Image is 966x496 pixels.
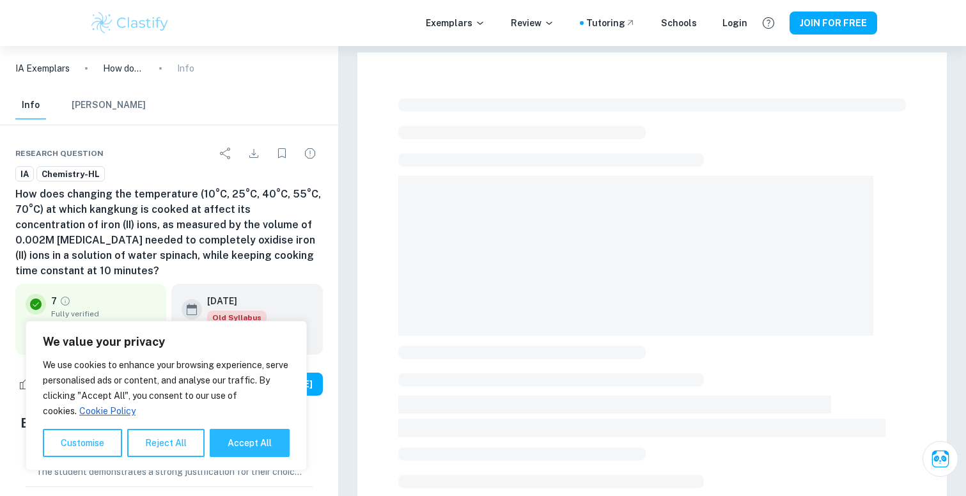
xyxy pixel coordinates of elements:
span: IA [16,168,33,181]
button: Customise [43,429,122,457]
span: Old Syllabus [207,311,267,325]
div: Bookmark [269,141,295,166]
h6: [DATE] [207,294,256,308]
span: Research question [15,148,104,159]
div: Like [15,374,60,394]
button: Reject All [127,429,205,457]
p: Review [511,16,554,30]
p: Info [177,61,194,75]
p: We value your privacy [43,334,290,350]
p: 7 [51,294,57,308]
a: Tutoring [586,16,635,30]
a: IA Exemplars [15,61,70,75]
div: Starting from the May 2025 session, the Chemistry IA requirements have changed. It's OK to refer ... [207,311,267,325]
p: Exemplars [426,16,485,30]
a: Chemistry-HL [36,166,105,182]
div: We value your privacy [26,321,307,470]
p: The student demonstrates a strong justification for their choice of topic, as they aim to test th... [36,465,302,479]
img: Clastify logo [90,10,171,36]
div: Share [213,141,238,166]
h6: How does changing the temperature (10°C, 25°C, 40°C, 55°C, 70°C) at which kangkung is cooked at a... [15,187,323,279]
button: Accept All [210,429,290,457]
a: Login [722,16,747,30]
button: Help and Feedback [758,12,779,34]
div: Report issue [297,141,323,166]
span: Fully verified [51,308,156,320]
a: IA [15,166,34,182]
span: Chemistry-HL [37,168,104,181]
button: Ask Clai [923,441,958,477]
p: How does changing the temperature (10°C, 25°C, 40°C, 55°C, 70°C) at which kangkung is cooked at a... [103,61,144,75]
button: Info [15,91,46,120]
a: Schools [661,16,697,30]
div: Download [241,141,267,166]
a: Cookie Policy [79,405,136,417]
button: JOIN FOR FREE [790,12,877,35]
h5: Examiner's summary [20,414,318,433]
a: Grade fully verified [59,295,71,307]
p: We use cookies to enhance your browsing experience, serve personalised ads or content, and analys... [43,357,290,419]
button: [PERSON_NAME] [72,91,146,120]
